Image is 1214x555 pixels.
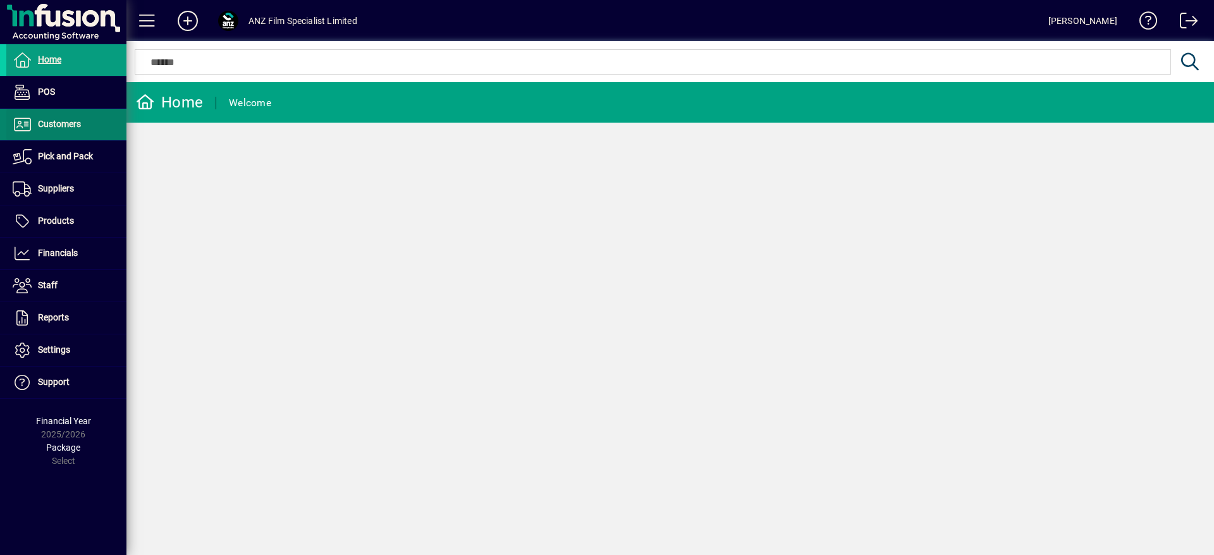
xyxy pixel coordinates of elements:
[38,312,69,322] span: Reports
[38,216,74,226] span: Products
[38,151,93,161] span: Pick and Pack
[248,11,357,31] div: ANZ Film Specialist Limited
[6,109,126,140] a: Customers
[136,92,203,113] div: Home
[1130,3,1158,44] a: Knowledge Base
[229,93,271,113] div: Welcome
[6,76,126,108] a: POS
[6,238,126,269] a: Financials
[6,334,126,366] a: Settings
[38,248,78,258] span: Financials
[38,345,70,355] span: Settings
[1048,11,1117,31] div: [PERSON_NAME]
[38,377,70,387] span: Support
[38,280,58,290] span: Staff
[6,302,126,334] a: Reports
[1170,3,1198,44] a: Logout
[46,442,80,453] span: Package
[6,141,126,173] a: Pick and Pack
[38,87,55,97] span: POS
[38,119,81,129] span: Customers
[208,9,248,32] button: Profile
[6,173,126,205] a: Suppliers
[6,270,126,302] a: Staff
[38,183,74,193] span: Suppliers
[38,54,61,64] span: Home
[6,367,126,398] a: Support
[6,205,126,237] a: Products
[168,9,208,32] button: Add
[36,416,91,426] span: Financial Year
